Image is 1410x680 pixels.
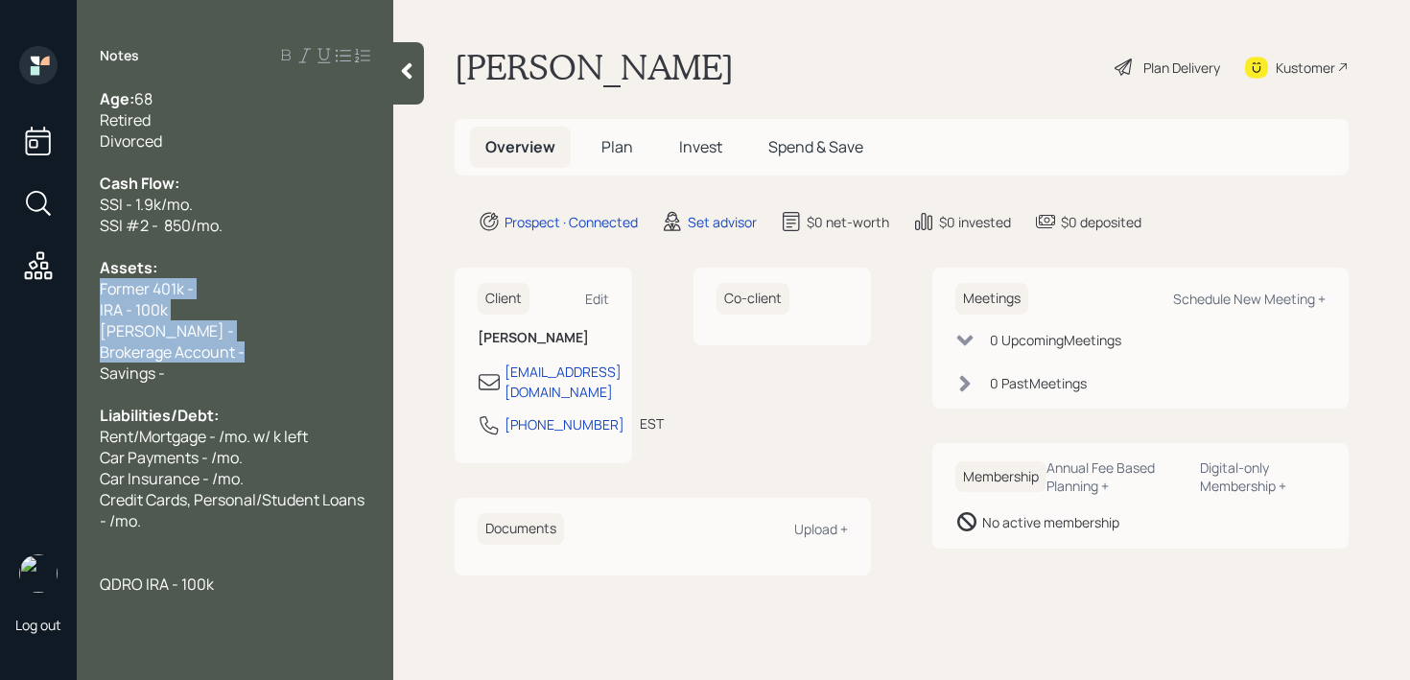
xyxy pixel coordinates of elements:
span: IRA - 100k [100,299,168,320]
div: EST [640,413,664,434]
div: Kustomer [1276,58,1335,78]
div: [EMAIL_ADDRESS][DOMAIN_NAME] [505,362,622,402]
div: 0 Upcoming Meeting s [990,330,1121,350]
span: Plan [601,136,633,157]
span: Retired [100,109,151,130]
div: $0 invested [939,212,1011,232]
span: Savings - [100,363,165,384]
span: Overview [485,136,555,157]
span: SSI #2 - 850/mo. [100,215,223,236]
span: [PERSON_NAME] - [100,320,234,341]
span: QDRO IRA - 100k [100,574,214,595]
h6: Membership [955,461,1046,493]
span: Brokerage Account - [100,341,245,363]
div: $0 net-worth [807,212,889,232]
span: Credit Cards, Personal/Student Loans - /mo. [100,489,367,531]
span: Car Payments - /mo. [100,447,243,468]
span: Car Insurance - /mo. [100,468,244,489]
h6: Co-client [717,283,789,315]
div: Upload + [794,520,848,538]
span: Former 401k - [100,278,194,299]
h6: Client [478,283,529,315]
div: No active membership [982,512,1119,532]
div: Annual Fee Based Planning + [1046,458,1185,495]
span: Divorced [100,130,162,152]
span: Spend & Save [768,136,863,157]
span: Age: [100,88,134,109]
div: Set advisor [688,212,757,232]
div: 0 Past Meeting s [990,373,1087,393]
h6: Meetings [955,283,1028,315]
span: Rent/Mortgage - /mo. w/ k left [100,426,308,447]
div: Plan Delivery [1143,58,1220,78]
img: retirable_logo.png [19,554,58,593]
span: Liabilities/Debt: [100,405,219,426]
div: Log out [15,616,61,634]
h1: [PERSON_NAME] [455,46,734,88]
span: 68 [134,88,153,109]
h6: Documents [478,513,564,545]
h6: [PERSON_NAME] [478,330,609,346]
span: Invest [679,136,722,157]
span: Assets: [100,257,157,278]
div: Prospect · Connected [505,212,638,232]
span: SSI - 1.9k/mo. [100,194,193,215]
div: Schedule New Meeting + [1173,290,1326,308]
label: Notes [100,46,139,65]
span: Cash Flow: [100,173,179,194]
div: $0 deposited [1061,212,1141,232]
div: Digital-only Membership + [1200,458,1326,495]
div: Edit [585,290,609,308]
div: [PHONE_NUMBER] [505,414,624,434]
